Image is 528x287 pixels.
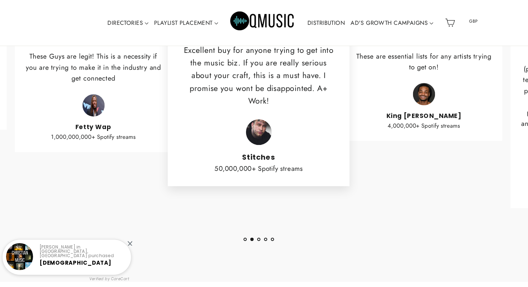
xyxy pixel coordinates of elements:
[257,238,260,241] button: 3
[105,15,151,31] a: DIRECTORIES
[348,15,436,31] a: AD'S GROWTH CAMPAIGNS
[264,238,267,241] button: 4
[40,259,111,273] a: [DEMOGRAPHIC_DATA] Playlist Placem...
[25,36,162,46] span: ★★★★★
[356,121,492,131] p: 4,000,000+ Spotify streams
[180,163,338,174] p: 50,000,000+ Spotify streams
[230,6,295,39] img: Q Music Promotions
[180,44,338,107] p: Excellent buy for anyone trying to get into the music biz. If you are really serious about your c...
[25,132,162,142] p: 1,000,000,000+ Spotify streams
[305,15,348,31] a: DISTRIBUTION
[25,123,162,131] cite: Fetty Wap
[460,16,487,27] span: GBP
[356,51,492,73] p: These are essential lists for any artists trying to get on!
[180,153,338,161] cite: Stitches
[271,238,274,241] button: 5
[82,94,105,117] img: Fetty Wap
[250,238,254,241] button: 2
[151,15,221,31] a: PLAYLIST PLACEMENT
[246,119,272,145] img: Stitches Rapper
[356,112,492,120] cite: King [PERSON_NAME]
[244,238,247,241] button: 1
[40,245,125,258] p: [PERSON_NAME] in [GEOGRAPHIC_DATA], [GEOGRAPHIC_DATA] purchased
[89,276,130,282] small: Verified by CareCart
[413,83,435,105] img: King Bach Music
[83,2,443,44] div: Primary
[25,51,162,84] p: These Guys are legit! This is a necessity if you are trying to make it in the industry and get co...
